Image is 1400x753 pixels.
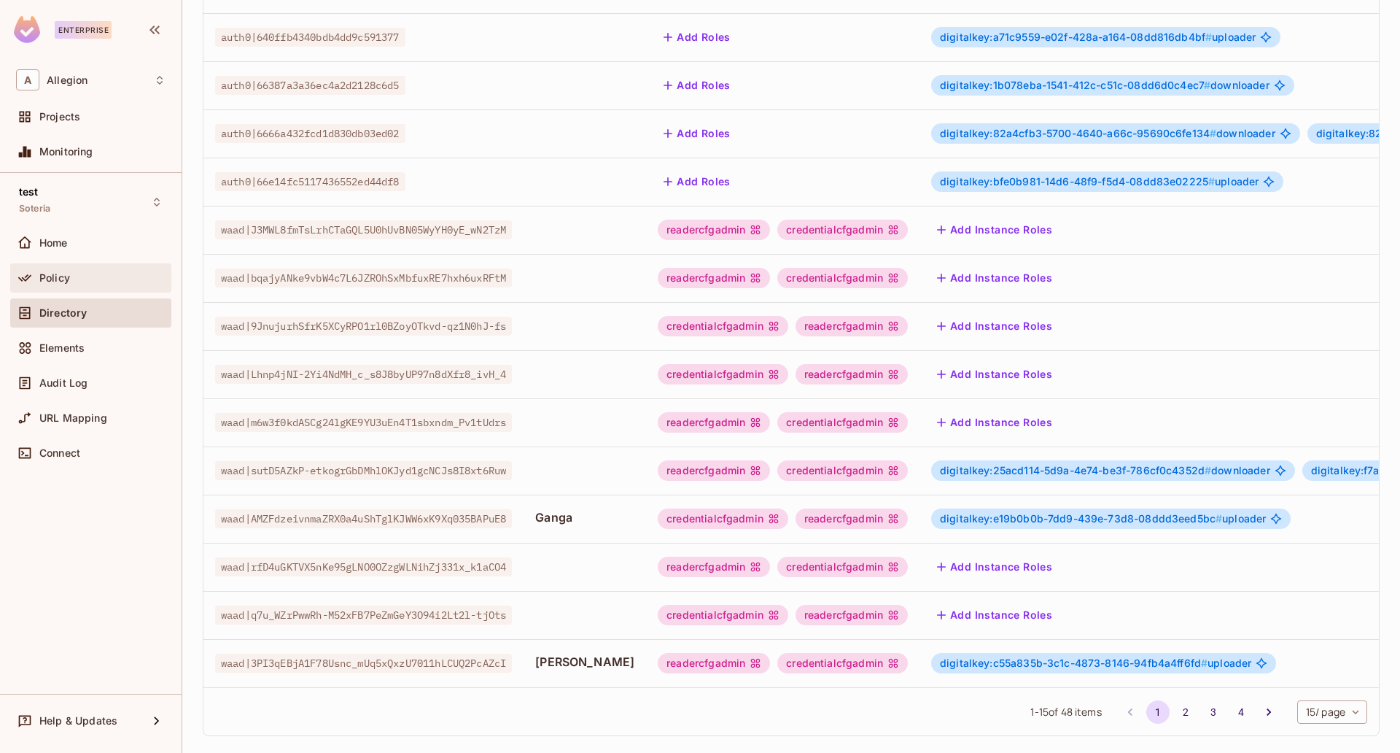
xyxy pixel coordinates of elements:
[39,146,93,158] span: Monitoring
[940,512,1222,525] span: digitalkey:e19b0b0b-7dd9-439e-73d8-08ddd3eed5bc
[215,172,405,191] span: auth0|66e14fc5117436552ed44df8
[658,557,770,577] div: readercfgadmin
[658,509,788,529] div: credentialcfgadmin
[215,557,512,576] span: waad|rfD4uGKTVX5nKe95gLNO0OZzgWLNihZj331x_k1aCO4
[931,363,1058,386] button: Add Instance Roles
[940,31,1256,43] span: uploader
[39,272,70,284] span: Policy
[931,266,1058,290] button: Add Instance Roles
[16,69,39,90] span: A
[658,268,770,288] div: readercfgadmin
[1174,700,1197,724] button: Go to page 2
[215,413,512,432] span: waad|m6w3f0kdASCg24lgKE9YU3uEn4T1sbxndm_Pv1tUdrs
[1210,127,1216,139] span: #
[796,364,908,385] div: readercfgadmin
[39,715,117,727] span: Help & Updates
[215,365,512,384] span: waad|Lhnp4jNI-2Yi4NdMH_c_s8J8byUP97n8dXfr8_ivH_4
[658,122,736,145] button: Add Roles
[940,127,1216,139] span: digitalkey:82a4cfb3-5700-4640-a66c-95690c6fe134
[215,317,512,336] span: waad|9JnujurhSfrK5XCyRPO1rl0BZoyOTkvd-qz1N0hJ-fs
[215,124,405,143] span: auth0|6666a432fcd1d830db03ed02
[215,220,512,239] span: waad|J3MWL8fmTsLrhCTaGQL5U0hUvBN05WyYH0yE_wN2TzM
[39,307,87,319] span: Directory
[931,218,1058,242] button: Add Instance Roles
[215,509,512,528] span: waad|AMZFdzeivnmaZRX0a4uShTglKJWW6xK9Xq035BAPuE8
[940,175,1215,188] span: digitalkey:bfe0b981-14d6-48f9-f5d4-08dd83e02225
[19,186,39,198] span: test
[777,557,908,577] div: credentialcfgadmin
[777,653,908,673] div: credentialcfgadmin
[940,464,1211,476] span: digitalkey:25acd114-5d9a-4e74-be3f-786cf0c4352d
[658,653,770,673] div: readercfgadmin
[39,111,80,123] span: Projects
[215,606,512,625] span: waad|q7u_WZrPwwRh-M52xFB7PeZmGeY3O94i2Lt2l-tjOts
[931,411,1058,434] button: Add Instance Roles
[658,316,788,336] div: credentialcfgadmin
[931,314,1058,338] button: Add Instance Roles
[940,657,1251,669] span: uploader
[215,461,512,480] span: waad|sutD5AZkP-etkogrGbDMhlOKJyd1gcNCJs8I8xt6Ruw
[1030,704,1101,720] span: 1 - 15 of 48 items
[940,176,1259,188] span: uploader
[796,509,908,529] div: readercfgadmin
[658,605,788,625] div: credentialcfgadmin
[940,79,1210,91] span: digitalkey:1b078eba-1541-412c-c51c-08dd6d0c4ec7
[39,377,87,389] span: Audit Log
[658,170,736,193] button: Add Roles
[796,316,908,336] div: readercfgadmin
[931,603,1058,627] button: Add Instance Roles
[940,80,1269,91] span: downloader
[1146,700,1170,724] button: page 1
[1116,700,1283,724] nav: pagination navigation
[215,269,512,287] span: waad|bqajyANke9vbW4c7L6JZROhSxMbfuxRE7hxh6uxRFtM
[1201,657,1207,669] span: #
[940,513,1266,525] span: uploader
[1216,512,1222,525] span: #
[658,364,788,385] div: credentialcfgadmin
[1297,700,1367,724] div: 15 / page
[55,21,112,39] div: Enterprise
[535,654,634,670] span: [PERSON_NAME]
[1229,700,1253,724] button: Go to page 4
[777,220,908,240] div: credentialcfgadmin
[940,657,1207,669] span: digitalkey:c55a835b-3c1c-4873-8146-94fb4a4ff6fd
[1257,700,1280,724] button: Go to next page
[215,76,405,95] span: auth0|66387a3a36ec4a2d2128c6d5
[1204,79,1210,91] span: #
[931,555,1058,579] button: Add Instance Roles
[19,203,50,215] span: Soteria
[1202,700,1225,724] button: Go to page 3
[39,447,80,459] span: Connect
[535,509,634,525] span: Ganga
[1208,175,1215,188] span: #
[14,16,40,43] img: SReyMgAAAABJRU5ErkJggg==
[940,31,1212,43] span: digitalkey:a71c9559-e02f-428a-a164-08dd816db4bf
[658,460,770,481] div: readercfgadmin
[658,26,736,49] button: Add Roles
[777,412,908,433] div: credentialcfgadmin
[940,128,1275,139] span: downloader
[777,268,908,288] div: credentialcfgadmin
[39,237,68,249] span: Home
[940,465,1270,476] span: downloader
[1205,464,1211,476] span: #
[1205,31,1212,43] span: #
[658,412,770,433] div: readercfgadmin
[796,605,908,625] div: readercfgadmin
[658,74,736,97] button: Add Roles
[777,460,908,481] div: credentialcfgadmin
[39,412,107,424] span: URL Mapping
[47,74,87,86] span: Workspace: Allegion
[39,342,85,354] span: Elements
[658,220,770,240] div: readercfgadmin
[215,654,512,673] span: waad|3PI3qEBjA1F78Usnc_mUq5xQxzU7011hLCUQ2PcAZcI
[215,28,405,47] span: auth0|640ffb4340bdb4dd9c591377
